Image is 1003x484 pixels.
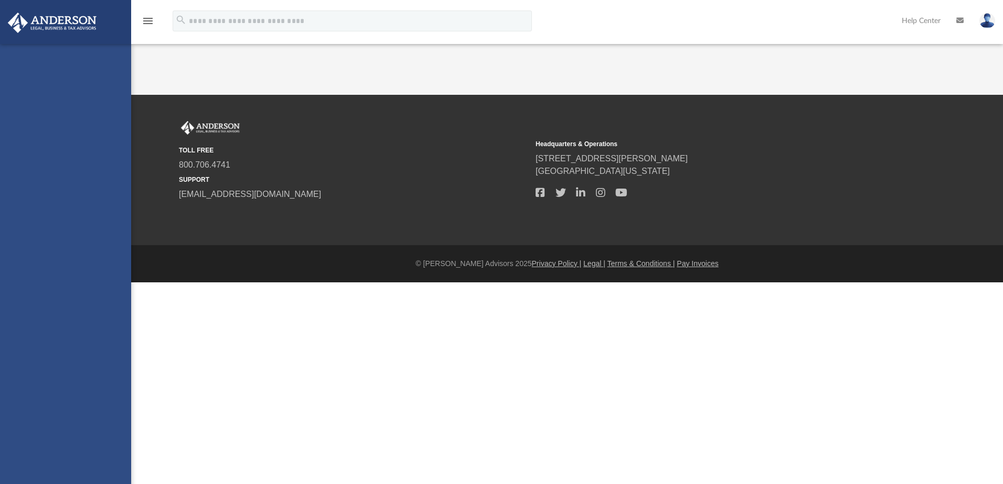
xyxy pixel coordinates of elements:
a: [GEOGRAPHIC_DATA][US_STATE] [536,167,670,175]
img: Anderson Advisors Platinum Portal [5,13,100,33]
a: Legal | [583,259,605,268]
small: SUPPORT [179,175,528,184]
a: [STREET_ADDRESS][PERSON_NAME] [536,154,688,163]
small: TOLL FREE [179,146,528,155]
div: © [PERSON_NAME] Advisors 2025 [131,258,1003,269]
a: Privacy Policy | [532,259,582,268]
a: menu [142,20,154,27]
a: Pay Invoices [677,259,718,268]
a: [EMAIL_ADDRESS][DOMAIN_NAME] [179,190,321,199]
i: menu [142,15,154,27]
img: Anderson Advisors Platinum Portal [179,121,242,135]
a: 800.706.4741 [179,160,230,169]
i: search [175,14,187,26]
img: User Pic [979,13,995,28]
a: Terms & Conditions | [607,259,675,268]
small: Headquarters & Operations [536,139,885,149]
